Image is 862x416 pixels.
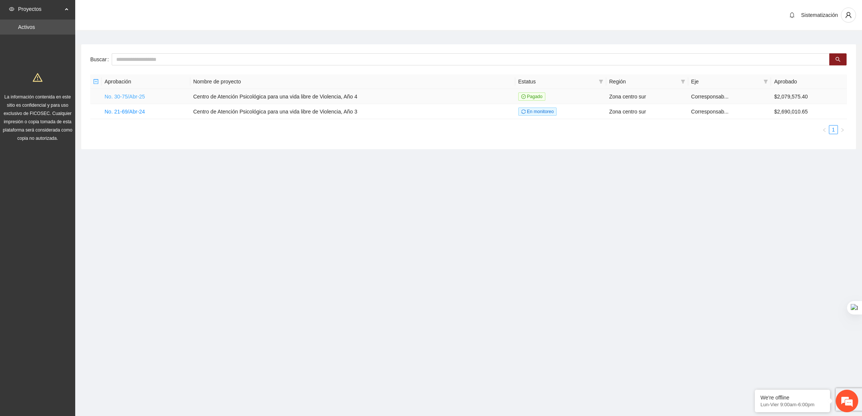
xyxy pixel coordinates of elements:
button: right [838,125,847,134]
th: Nombre de proyecto [190,74,515,89]
a: 1 [829,126,838,134]
span: Proyectos [18,2,62,17]
td: Centro de Atención Psicológica para una vida libre de Violencia, Año 3 [190,104,515,119]
span: filter [763,79,768,84]
button: bell [786,9,798,21]
textarea: Escriba su mensaje aquí y haga clic en “Enviar” [4,205,143,231]
span: Región [609,77,678,86]
li: Previous Page [820,125,829,134]
div: Minimizar ventana de chat en vivo [123,4,141,22]
td: $2,079,575.40 [771,89,847,104]
label: Buscar [90,53,112,65]
span: En monitoreo [518,107,557,116]
span: filter [597,76,605,87]
div: Dejar un mensaje [39,38,126,48]
span: filter [681,79,685,84]
span: Estatus [518,77,596,86]
a: Activos [18,24,35,30]
div: We're offline [760,395,824,401]
p: Lun-Vier 9:00am-6:00pm [760,402,824,407]
span: sync [521,109,526,114]
span: check-circle [521,94,526,99]
td: Zona centro sur [606,89,688,104]
span: La información contenida en este sitio es confidencial y para uso exclusivo de FICOSEC. Cualquier... [3,94,73,141]
span: eye [9,6,14,12]
button: left [820,125,829,134]
span: Eje [691,77,761,86]
li: Next Page [838,125,847,134]
span: filter [762,76,769,87]
td: Centro de Atención Psicológica para una vida libre de Violencia, Año 4 [190,89,515,104]
span: bell [786,12,798,18]
span: Corresponsab... [691,109,729,115]
a: No. 30-75/Abr-25 [105,94,145,100]
button: user [841,8,856,23]
li: 1 [829,125,838,134]
span: user [841,12,856,18]
th: Aprobación [102,74,190,89]
span: Corresponsab... [691,94,729,100]
span: Estamos sin conexión. Déjenos un mensaje. [14,100,133,176]
th: Aprobado [771,74,847,89]
span: left [822,128,827,132]
span: Sistematización [801,12,838,18]
span: filter [599,79,603,84]
span: search [835,57,841,63]
a: No. 21-69/Abr-24 [105,109,145,115]
button: search [829,53,847,65]
span: filter [679,76,687,87]
td: Zona centro sur [606,104,688,119]
em: Enviar [112,231,137,242]
span: right [840,128,845,132]
span: Pagado [518,92,546,101]
span: minus-square [93,79,99,84]
span: warning [33,73,42,82]
td: $2,690,010.65 [771,104,847,119]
